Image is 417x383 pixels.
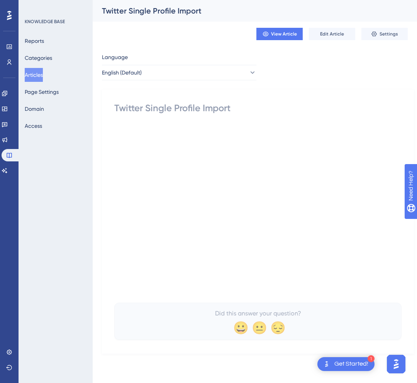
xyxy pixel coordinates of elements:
span: Did this answer your question? [215,309,301,318]
span: View Article [271,31,297,37]
iframe: How To Import A Single Twitter Profile [114,136,402,279]
span: Need Help? [18,2,48,11]
div: Twitter Single Profile Import [114,102,402,114]
img: launcher-image-alternative-text [322,359,331,369]
button: Page Settings [25,85,59,99]
button: Domain [25,102,44,116]
button: Access [25,119,42,133]
span: Settings [380,31,398,37]
div: KNOWLEDGE BASE [25,19,65,25]
button: English (Default) [102,65,256,80]
button: Edit Article [309,28,355,40]
div: 1 [368,355,375,362]
button: Categories [25,51,52,65]
div: Open Get Started! checklist, remaining modules: 1 [317,357,375,371]
button: Settings [361,28,408,40]
button: View Article [256,28,303,40]
span: Edit Article [320,31,344,37]
button: Articles [25,68,43,82]
span: English (Default) [102,68,142,77]
span: Language [102,53,128,62]
iframe: UserGuiding AI Assistant Launcher [385,352,408,376]
div: Get Started! [334,360,368,368]
div: Twitter Single Profile Import [102,5,388,16]
button: Reports [25,34,44,48]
